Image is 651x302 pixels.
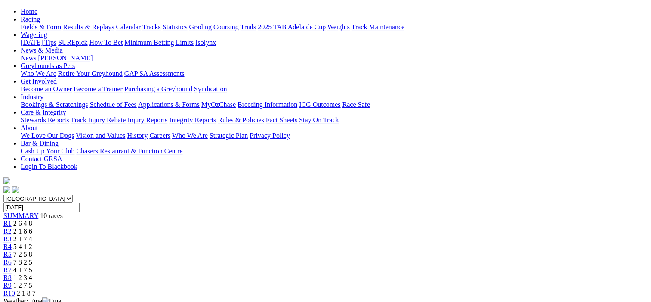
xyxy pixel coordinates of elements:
a: Purchasing a Greyhound [124,85,192,93]
a: Chasers Restaurant & Function Centre [76,147,182,155]
a: Become an Owner [21,85,72,93]
a: SUREpick [58,39,87,46]
a: ICG Outcomes [299,101,340,108]
a: Wagering [21,31,47,38]
a: [PERSON_NAME] [38,54,93,62]
a: Trials [240,23,256,31]
a: R6 [3,258,12,266]
a: Minimum Betting Limits [124,39,194,46]
a: Isolynx [195,39,216,46]
a: Greyhounds as Pets [21,62,75,69]
a: Breeding Information [238,101,297,108]
a: Contact GRSA [21,155,62,162]
img: logo-grsa-white.png [3,177,10,184]
a: Strategic Plan [210,132,248,139]
div: Wagering [21,39,648,47]
a: Become a Trainer [74,85,123,93]
div: Greyhounds as Pets [21,70,648,78]
a: Calendar [116,23,141,31]
a: We Love Our Dogs [21,132,74,139]
a: Stewards Reports [21,116,69,124]
a: Weights [327,23,350,31]
a: R3 [3,235,12,243]
a: R8 [3,274,12,281]
span: 1 2 7 5 [13,282,32,289]
a: Get Involved [21,78,57,85]
div: News & Media [21,54,648,62]
a: Careers [149,132,170,139]
a: Grading [189,23,212,31]
a: Applications & Forms [138,101,200,108]
a: Tracks [142,23,161,31]
a: Cash Up Your Club [21,147,74,155]
span: 2 1 8 6 [13,227,32,235]
span: 2 1 8 7 [17,290,36,297]
span: 7 8 2 5 [13,258,32,266]
a: Retire Your Greyhound [58,70,123,77]
a: Racing [21,16,40,23]
a: Industry [21,93,43,100]
a: Track Injury Rebate [71,116,126,124]
a: About [21,124,38,131]
a: Login To Blackbook [21,163,77,170]
a: Statistics [163,23,188,31]
span: 7 2 5 8 [13,251,32,258]
a: Who We Are [172,132,208,139]
a: News & Media [21,47,63,54]
a: Stay On Track [299,116,339,124]
a: Integrity Reports [169,116,216,124]
span: 5 4 1 2 [13,243,32,250]
a: [DATE] Tips [21,39,56,46]
a: Coursing [213,23,239,31]
a: GAP SA Assessments [124,70,185,77]
a: Home [21,8,37,15]
a: R10 [3,290,15,297]
a: Syndication [194,85,227,93]
span: 4 1 7 5 [13,266,32,274]
img: facebook.svg [3,186,10,193]
a: R9 [3,282,12,289]
a: Fields & Form [21,23,61,31]
a: Rules & Policies [218,116,264,124]
a: Results & Replays [63,23,114,31]
a: R4 [3,243,12,250]
a: Privacy Policy [250,132,290,139]
a: Vision and Values [76,132,125,139]
div: Care & Integrity [21,116,648,124]
a: Care & Integrity [21,109,66,116]
a: MyOzChase [201,101,236,108]
a: R7 [3,266,12,274]
a: Injury Reports [127,116,167,124]
div: Racing [21,23,648,31]
div: Bar & Dining [21,147,648,155]
a: SUMMARY [3,212,38,219]
a: How To Bet [89,39,123,46]
span: 10 races [40,212,63,219]
span: 2 1 7 4 [13,235,32,243]
span: 1 2 3 4 [13,274,32,281]
a: R5 [3,251,12,258]
a: R2 [3,227,12,235]
a: Bookings & Scratchings [21,101,88,108]
a: Bar & Dining [21,140,59,147]
a: History [127,132,148,139]
a: Who We Are [21,70,56,77]
div: About [21,132,648,140]
img: twitter.svg [12,186,19,193]
input: Select date [3,203,80,212]
a: 2025 TAB Adelaide Cup [258,23,326,31]
a: R1 [3,220,12,227]
a: News [21,54,36,62]
a: Schedule of Fees [89,101,136,108]
a: Race Safe [342,101,370,108]
div: Get Involved [21,85,648,93]
span: 2 6 4 8 [13,220,32,227]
